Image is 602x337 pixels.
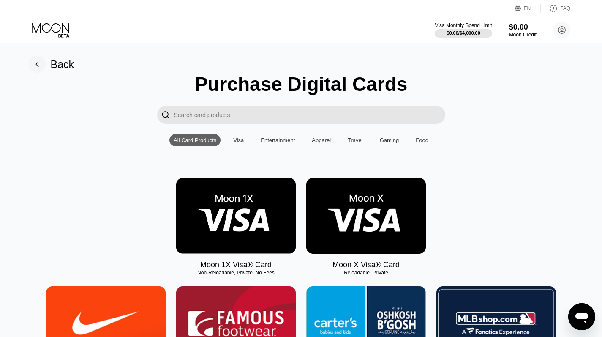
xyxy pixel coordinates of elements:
div: Moon X Visa® Card [332,260,400,269]
div: Moon Credit [509,32,537,38]
div: Food [411,134,433,146]
div: Non-Reloadable, Private, No Fees [176,270,296,276]
div: Back [29,56,74,73]
div: $0.00Moon Credit [509,23,537,38]
div: Visa [233,137,244,143]
div: Moon 1X Visa® Card [200,260,272,269]
div: EN [515,4,541,13]
div: Apparel [308,134,335,146]
div:  [157,106,174,124]
div: FAQ [541,4,570,13]
div: Travel [343,134,367,146]
div: Gaming [376,134,403,146]
div: Visa [229,134,248,146]
div: Back [51,58,74,71]
div: Visa Monthly Spend Limit [435,22,492,28]
div: Entertainment [256,134,299,146]
div: Travel [348,137,363,143]
div: EN [524,5,531,11]
div: All Card Products [169,134,221,146]
div: Purchase Digital Cards [195,73,408,96]
div: Food [416,137,428,143]
div: Apparel [312,137,331,143]
div: All Card Products [174,137,216,143]
iframe: Button to launch messaging window [568,303,595,330]
div: Reloadable, Private [306,270,426,276]
div: $0.00 [509,23,537,32]
div:  [161,110,170,120]
input: Search card products [174,106,445,124]
div: Visa Monthly Spend Limit$0.00/$4,000.00 [435,22,492,38]
div: FAQ [560,5,570,11]
div: Gaming [380,137,399,143]
div: $0.00 / $4,000.00 [447,30,480,36]
div: Entertainment [261,137,295,143]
